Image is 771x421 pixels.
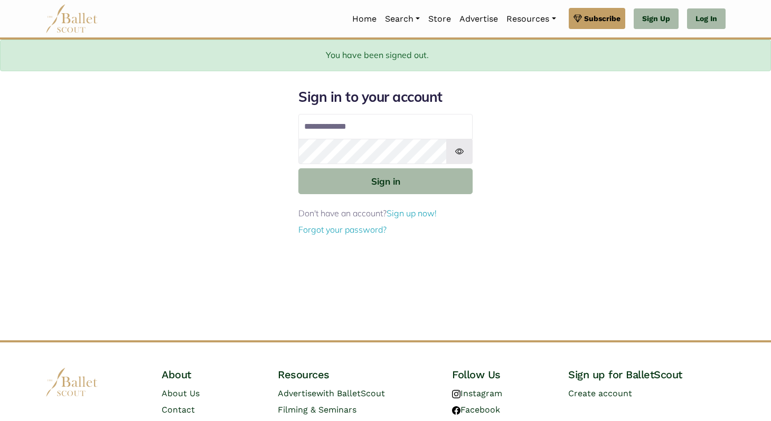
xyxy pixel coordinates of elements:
[452,388,502,398] a: Instagram
[45,368,98,397] img: logo
[316,388,385,398] span: with BalletScout
[452,368,551,381] h4: Follow Us
[568,368,726,381] h4: Sign up for BalletScout
[452,405,500,415] a: Facebook
[568,388,632,398] a: Create account
[298,168,473,194] button: Sign in
[278,368,435,381] h4: Resources
[584,13,620,24] span: Subscribe
[278,388,385,398] a: Advertisewith BalletScout
[569,8,625,29] a: Subscribe
[348,8,381,30] a: Home
[424,8,455,30] a: Store
[278,405,356,415] a: Filming & Seminars
[452,390,460,398] img: instagram logo
[455,8,502,30] a: Advertise
[162,405,195,415] a: Contact
[502,8,560,30] a: Resources
[387,208,437,218] a: Sign up now!
[381,8,424,30] a: Search
[162,368,261,381] h4: About
[298,88,473,106] h1: Sign in to your account
[298,224,387,235] a: Forgot your password?
[634,8,679,30] a: Sign Up
[298,207,473,221] p: Don't have an account?
[162,388,200,398] a: About Us
[452,406,460,415] img: facebook logo
[687,8,726,30] a: Log In
[573,13,582,24] img: gem.svg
